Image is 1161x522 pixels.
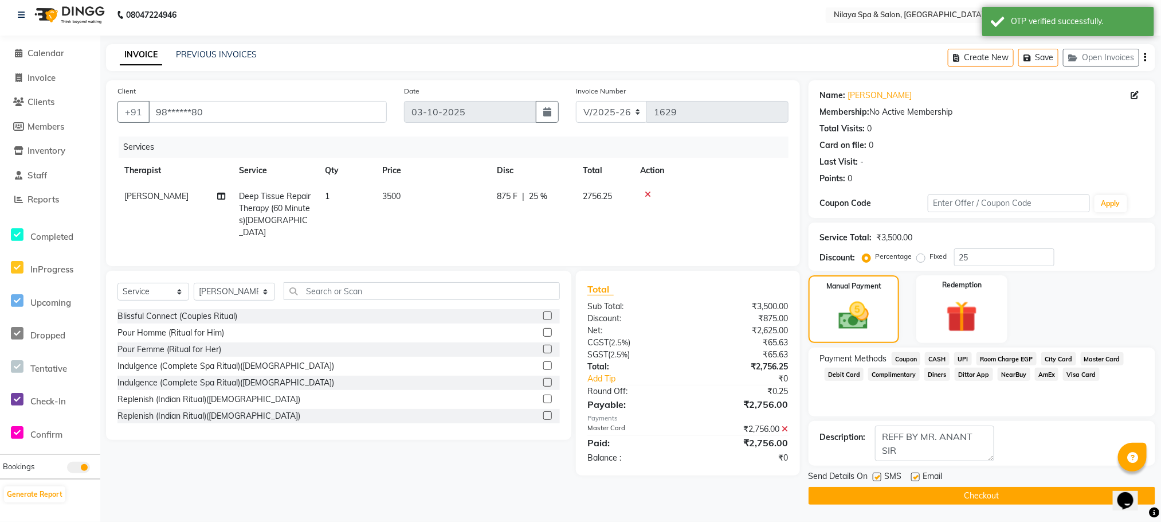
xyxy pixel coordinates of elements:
[925,352,950,365] span: CASH
[1018,49,1058,67] button: Save
[176,49,257,60] a: PREVIOUS INVOICES
[688,423,797,435] div: ₹2,756.00
[3,120,97,134] a: Members
[809,487,1155,505] button: Checkout
[232,158,318,184] th: Service
[28,145,65,156] span: Inventory
[579,423,688,435] div: Master Card
[1081,352,1124,365] span: Master Card
[124,191,189,201] span: [PERSON_NAME]
[936,297,987,336] img: _gift.svg
[28,121,64,132] span: Members
[3,462,34,471] span: Bookings
[942,280,982,290] label: Redemption
[825,368,864,381] span: Debit Card
[490,158,576,184] th: Disc
[1113,476,1150,511] iframe: chat widget
[1035,368,1059,381] span: AmEx
[820,106,1144,118] div: No Active Membership
[948,49,1014,67] button: Create New
[3,145,97,158] a: Inventory
[117,344,221,356] div: Pour Femme (Ritual for Her)
[869,139,874,151] div: 0
[923,470,943,485] span: Email
[579,398,688,411] div: Payable:
[579,452,688,464] div: Balance :
[117,394,300,406] div: Replenish (Indian Ritual)([DEMOGRAPHIC_DATA])
[868,123,872,135] div: 0
[633,158,789,184] th: Action
[117,86,136,96] label: Client
[826,281,881,291] label: Manual Payment
[610,350,627,359] span: 2.5%
[4,486,65,502] button: Generate Report
[404,86,419,96] label: Date
[820,431,866,443] div: Description:
[587,337,609,348] span: CGST
[117,410,300,422] div: Replenish (Indian Ritual)([DEMOGRAPHIC_DATA])
[583,191,612,201] span: 2756.25
[820,173,846,185] div: Points:
[1095,195,1127,212] button: Apply
[119,137,797,158] div: Services
[688,361,797,373] div: ₹2,756.25
[579,373,706,385] a: Add Tip
[375,158,490,184] th: Price
[820,232,872,244] div: Service Total:
[706,373,797,385] div: ₹0
[1041,352,1076,365] span: City Card
[820,139,867,151] div: Card on file:
[28,96,54,107] span: Clients
[3,193,97,207] a: Reports
[1063,368,1100,381] span: Visa Card
[117,158,232,184] th: Therapist
[522,190,524,202] span: |
[30,396,66,407] span: Check-In
[28,48,64,59] span: Calendar
[579,385,688,398] div: Round Off:
[892,352,921,365] span: Coupon
[117,360,334,372] div: Indulgence (Complete Spa Ritual)([DEMOGRAPHIC_DATA])
[30,363,67,374] span: Tentative
[820,123,865,135] div: Total Visits:
[688,301,797,313] div: ₹3,500.00
[239,191,311,237] span: Deep Tissue Repair Therapy (60 Minutes)[DEMOGRAPHIC_DATA]
[688,436,797,450] div: ₹2,756.00
[924,368,950,381] span: Diners
[576,86,626,96] label: Invoice Number
[868,368,920,381] span: Complimentary
[930,251,947,262] label: Fixed
[382,191,401,201] span: 3500
[579,337,688,349] div: ( )
[579,301,688,313] div: Sub Total:
[579,349,688,361] div: ( )
[688,385,797,398] div: ₹0.25
[579,436,688,450] div: Paid:
[928,194,1090,212] input: Enter Offer / Coupon Code
[848,89,912,102] a: [PERSON_NAME]
[848,173,853,185] div: 0
[3,169,97,182] a: Staff
[325,191,330,201] span: 1
[3,96,97,109] a: Clients
[688,452,797,464] div: ₹0
[3,47,97,60] a: Calendar
[809,470,868,485] span: Send Details On
[611,338,628,347] span: 2.5%
[885,470,902,485] span: SMS
[148,101,387,123] input: Search by Name/Mobile/Email/Code
[587,414,789,423] div: Payments
[820,106,870,118] div: Membership:
[30,297,71,308] span: Upcoming
[28,72,56,83] span: Invoice
[117,310,237,322] div: Blissful Connect (Couples Ritual)
[688,313,797,325] div: ₹875.00
[688,325,797,337] div: ₹2,625.00
[820,252,856,264] div: Discount:
[954,352,972,365] span: UPI
[120,45,162,65] a: INVOICE
[30,231,73,242] span: Completed
[820,156,858,168] div: Last Visit:
[820,353,887,365] span: Payment Methods
[587,349,608,360] span: SGST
